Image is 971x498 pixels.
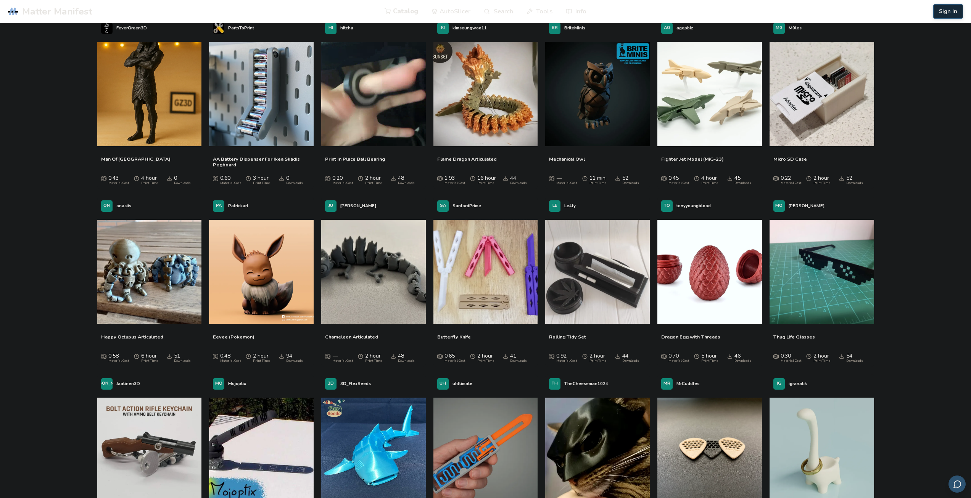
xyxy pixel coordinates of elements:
div: Print Time [701,359,718,363]
span: Average Cost [101,175,106,181]
div: Material Cost [668,181,689,185]
span: Average Cost [213,353,218,359]
div: 44 [622,353,639,363]
a: Thug Life Glasses [773,334,815,345]
p: agepbiz [676,24,693,32]
div: 52 [846,175,863,185]
span: KI [441,26,445,31]
span: Average Cost [661,175,667,181]
div: Downloads [398,181,415,185]
span: Average Print Time [470,175,475,181]
div: Material Cost [781,359,801,363]
div: Downloads [622,359,639,363]
span: Average Cost [549,175,554,181]
div: Print Time [365,181,382,185]
p: 3D_FlexSeeds [340,380,371,388]
div: Print Time [141,181,158,185]
div: Print Time [253,181,270,185]
span: AG [664,26,670,31]
span: Average Print Time [806,175,812,181]
a: Rolling Tidy Set [549,334,586,345]
img: PartsToPrint's profile [213,23,224,34]
span: Average Cost [325,353,330,359]
div: 0.20 [332,175,353,185]
div: Material Cost [108,359,129,363]
div: Material Cost [108,181,129,185]
div: 0.45 [668,175,689,185]
span: MO [775,203,783,208]
span: IG [777,381,781,386]
div: Print Time [813,181,830,185]
span: Eevee (Pokemon) [213,334,254,345]
span: BR [552,26,558,31]
div: Material Cost [444,181,465,185]
a: Happy Octupus Articulated [101,334,163,345]
span: Downloads [167,175,172,181]
span: JU [328,203,333,208]
div: Downloads [286,359,303,363]
div: 16 hour [477,175,496,185]
span: TO [664,203,670,208]
div: 0 [174,175,191,185]
span: ON [103,203,110,208]
div: 4 hour [701,175,718,185]
div: 2 hour [813,353,830,363]
div: Downloads [398,359,415,363]
span: Downloads [167,353,172,359]
span: — [556,175,562,181]
a: Dragon Egg with Threads [661,334,720,345]
div: Downloads [510,359,527,363]
div: Print Time [253,359,270,363]
span: Downloads [279,353,284,359]
a: Eevee (Pokemon) [209,216,314,330]
div: Print Time [589,181,606,185]
div: Downloads [510,181,527,185]
span: Average Cost [437,353,443,359]
span: Downloads [391,353,396,359]
a: Micro SD Case [773,156,807,168]
p: MrCuddles [676,380,699,388]
span: Fighter Jet Model (MiG-23) [661,156,724,168]
a: Butterfly Knife [437,334,471,345]
p: SanfordPrime [452,202,481,210]
span: MR [663,381,670,386]
div: 0.58 [108,353,129,363]
p: Le4fy [564,202,576,210]
span: PA [216,203,222,208]
div: 45 [734,175,751,185]
div: 2 hour [589,353,606,363]
span: Mechanical Owl [549,156,585,168]
span: Average Print Time [582,353,588,359]
span: Average Print Time [134,175,139,181]
span: Average Print Time [358,353,363,359]
span: Downloads [615,175,620,181]
span: — [332,353,338,359]
div: Downloads [846,359,863,363]
p: Jaatinen3D [116,380,140,388]
span: Average Print Time [358,175,363,181]
span: Average Print Time [582,175,588,181]
a: PartsToPrint's profilePartsToPrint [209,19,258,38]
div: Downloads [734,359,751,363]
div: Material Cost [556,181,577,185]
div: 5 hour [701,353,718,363]
p: PartsToPrint [228,24,254,32]
span: AA Battery Dispenser For Ikea Skadis Pegboard [213,156,310,168]
div: 11 min [589,175,606,185]
img: FeverGreen3D's profile [101,23,113,34]
a: FeverGreen3D's profileFeverGreen3D [97,19,151,38]
div: Downloads [734,181,751,185]
p: uhltimate [452,380,472,388]
a: Print In Place Ball Bearing [325,156,385,168]
div: 2 hour [365,175,382,185]
span: Man Of [GEOGRAPHIC_DATA] [101,156,171,168]
span: Average Print Time [246,353,251,359]
div: 0.30 [781,353,801,363]
p: Mojoptix [228,380,246,388]
div: Print Time [589,359,606,363]
span: LE [552,203,557,208]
